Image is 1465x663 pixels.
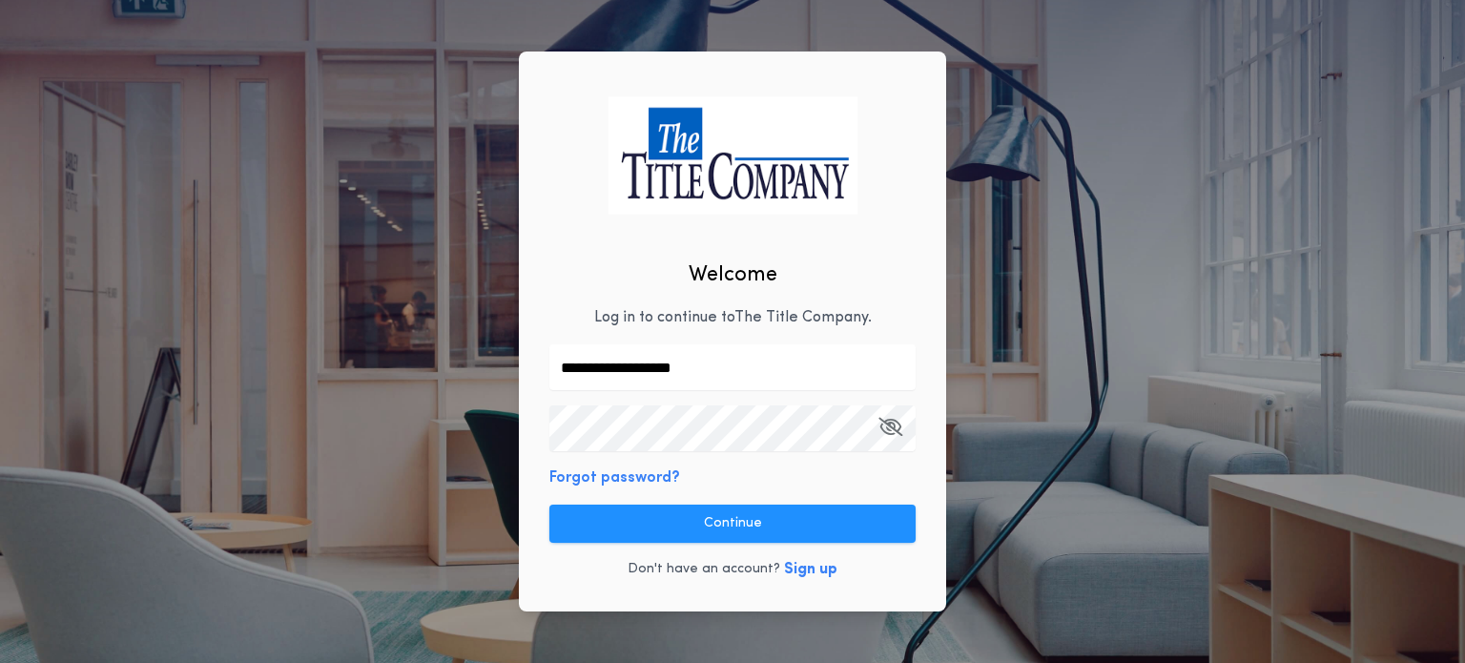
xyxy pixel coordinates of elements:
[628,560,780,579] p: Don't have an account?
[784,558,837,581] button: Sign up
[689,259,777,291] h2: Welcome
[549,466,680,489] button: Forgot password?
[608,96,857,214] img: logo
[549,505,916,543] button: Continue
[594,306,872,329] p: Log in to continue to The Title Company .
